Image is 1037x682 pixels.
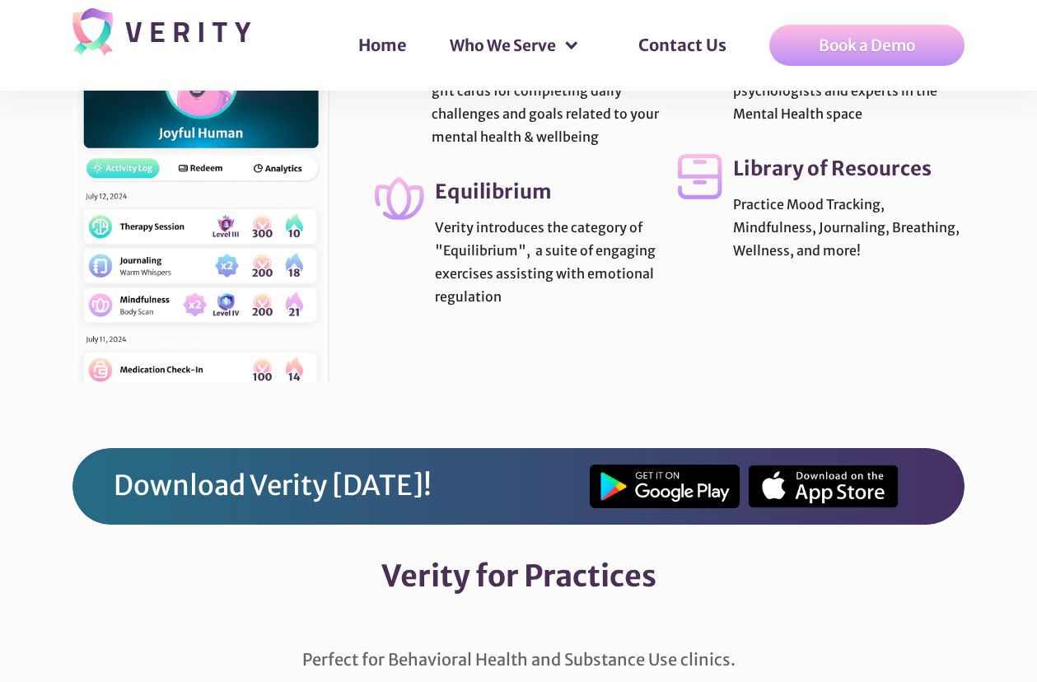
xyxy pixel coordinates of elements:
a: Book a Demo [769,25,965,66]
div: Verity introduces the category of "Equilibrium", a suite of engaging exercises assisting with emo... [435,216,661,308]
div: Earn streaks, points, badges, and gift cards for completing daily challenges and goals related to... [432,56,661,148]
a: Home [342,21,423,70]
div: Contact Us [605,4,759,86]
div: Practice Mood Tracking, Mindfulness, Journaling, Breathing, Wellness, and more! [733,193,965,262]
div: Download Verity [DATE]! [114,468,432,504]
a: Contact Us [622,21,743,70]
div: Library of Resources [733,154,932,183]
div: Who We Serve [450,37,556,54]
div: Who We Serve [433,21,596,70]
div: Book a Demo [819,37,915,54]
div: Equilibrium [435,177,552,206]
